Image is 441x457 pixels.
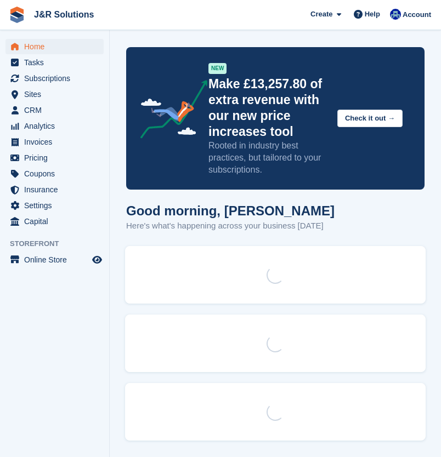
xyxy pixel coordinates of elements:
img: price-adjustments-announcement-icon-8257ccfd72463d97f412b2fc003d46551f7dbcb40ab6d574587a9cd5c0d94... [131,80,208,142]
a: menu [5,55,104,70]
a: menu [5,252,104,267]
a: menu [5,166,104,181]
span: Tasks [24,55,90,70]
div: NEW [208,63,227,74]
button: Check it out → [337,110,403,128]
p: Here's what's happening across your business [DATE] [126,220,335,232]
a: menu [5,214,104,229]
span: Pricing [24,150,90,165]
p: Rooted in industry best practices, but tailored to your subscriptions. [208,140,329,176]
span: Help [365,9,380,20]
span: Online Store [24,252,90,267]
span: Settings [24,198,90,213]
a: menu [5,134,104,150]
a: menu [5,102,104,118]
a: menu [5,87,104,102]
span: Coupons [24,166,90,181]
span: CRM [24,102,90,118]
img: Macie Adcock [390,9,401,20]
a: menu [5,150,104,165]
span: Analytics [24,118,90,134]
span: Sites [24,87,90,102]
span: Insurance [24,182,90,197]
a: Preview store [91,253,104,266]
a: menu [5,118,104,134]
span: Home [24,39,90,54]
p: Make £13,257.80 of extra revenue with our new price increases tool [208,76,329,140]
img: stora-icon-8386f47178a22dfd0bd8f6a31ec36ba5ce8667c1dd55bd0f319d3a0aa187defe.svg [9,7,25,23]
span: Subscriptions [24,71,90,86]
a: J&R Solutions [30,5,98,24]
span: Account [403,9,431,20]
a: menu [5,71,104,86]
h1: Good morning, [PERSON_NAME] [126,203,335,218]
span: Invoices [24,134,90,150]
span: Capital [24,214,90,229]
a: menu [5,198,104,213]
a: menu [5,182,104,197]
a: menu [5,39,104,54]
span: Create [310,9,332,20]
span: Storefront [10,238,109,249]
